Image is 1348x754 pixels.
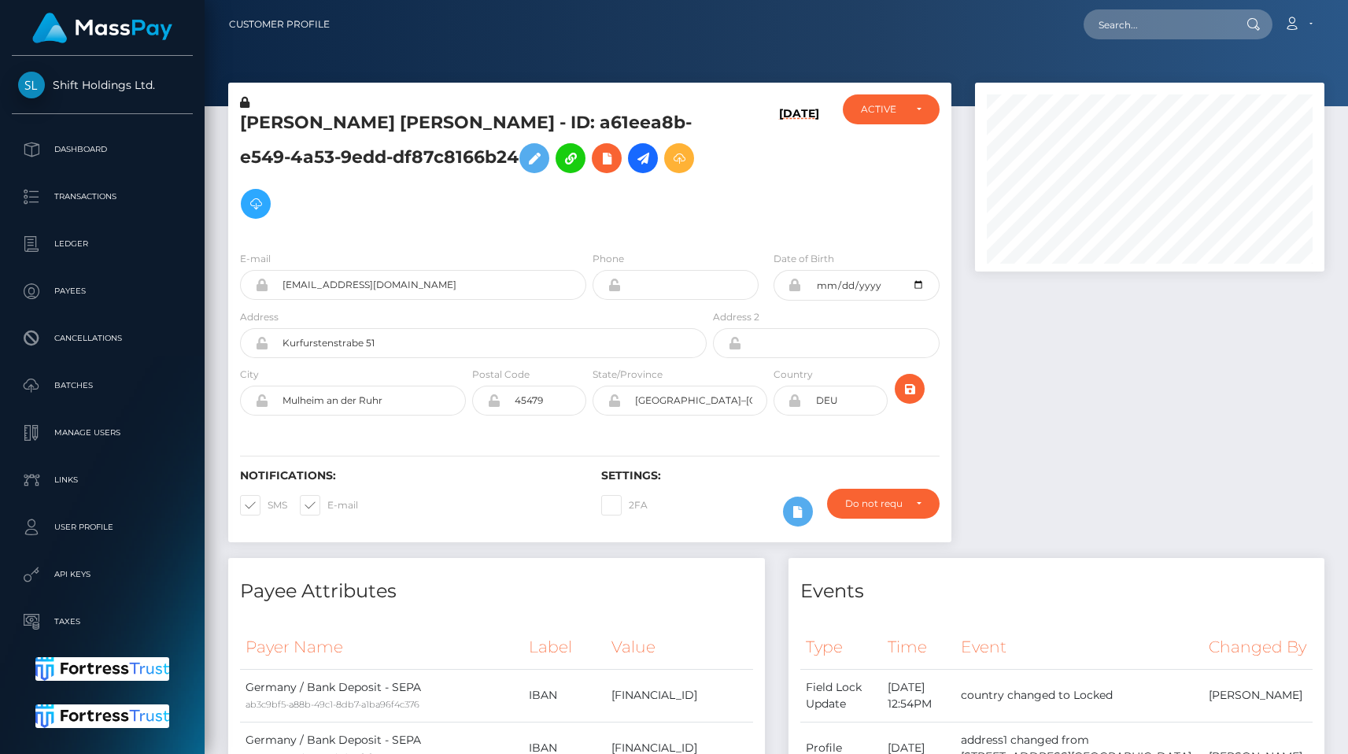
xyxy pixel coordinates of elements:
[18,279,187,303] p: Payees
[18,421,187,445] p: Manage Users
[240,469,578,482] h6: Notifications:
[240,310,279,324] label: Address
[18,610,187,634] p: Taxes
[12,555,193,594] a: API Keys
[882,669,955,722] td: [DATE] 12:54PM
[18,327,187,350] p: Cancellations
[240,111,698,227] h5: [PERSON_NAME] [PERSON_NAME] - ID: a61eea8b-e549-4a53-9edd-df87c8166b24
[882,626,955,669] th: Time
[18,468,187,492] p: Links
[472,368,530,382] label: Postal Code
[240,626,523,669] th: Payer Name
[240,495,287,516] label: SMS
[300,495,358,516] label: E-mail
[628,143,658,173] a: Initiate Payout
[606,669,753,722] td: [FINANCIAL_ID]
[12,508,193,547] a: User Profile
[955,669,1203,722] td: country changed to Locked
[18,374,187,397] p: Batches
[246,699,419,710] small: ab3c9bf5-a88b-49c1-8db7-a1ba96f4c376
[601,469,939,482] h6: Settings:
[800,669,883,722] td: Field Lock Update
[35,657,170,681] img: Fortress Trust
[35,704,170,728] img: Fortress Trust
[18,232,187,256] p: Ledger
[523,669,606,722] td: IBAN
[861,103,903,116] div: ACTIVE
[12,366,193,405] a: Batches
[1203,669,1313,722] td: [PERSON_NAME]
[12,602,193,641] a: Taxes
[12,460,193,500] a: Links
[843,94,940,124] button: ACTIVE
[1084,9,1232,39] input: Search...
[12,319,193,358] a: Cancellations
[12,177,193,216] a: Transactions
[800,626,883,669] th: Type
[240,669,523,722] td: Germany / Bank Deposit - SEPA
[845,497,903,510] div: Do not require
[18,516,187,539] p: User Profile
[32,13,172,43] img: MassPay Logo
[12,224,193,264] a: Ledger
[18,138,187,161] p: Dashboard
[779,107,819,232] h6: [DATE]
[955,626,1203,669] th: Event
[240,578,753,605] h4: Payee Attributes
[240,368,259,382] label: City
[18,563,187,586] p: API Keys
[606,626,753,669] th: Value
[12,272,193,311] a: Payees
[593,368,663,382] label: State/Province
[713,310,759,324] label: Address 2
[12,78,193,92] span: Shift Holdings Ltd.
[774,368,813,382] label: Country
[827,489,939,519] button: Do not require
[12,130,193,169] a: Dashboard
[18,185,187,209] p: Transactions
[800,578,1313,605] h4: Events
[1203,626,1313,669] th: Changed By
[240,252,271,266] label: E-mail
[18,72,45,98] img: Shift Holdings Ltd.
[774,252,834,266] label: Date of Birth
[12,413,193,453] a: Manage Users
[601,495,648,516] label: 2FA
[229,8,330,41] a: Customer Profile
[523,626,606,669] th: Label
[593,252,624,266] label: Phone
